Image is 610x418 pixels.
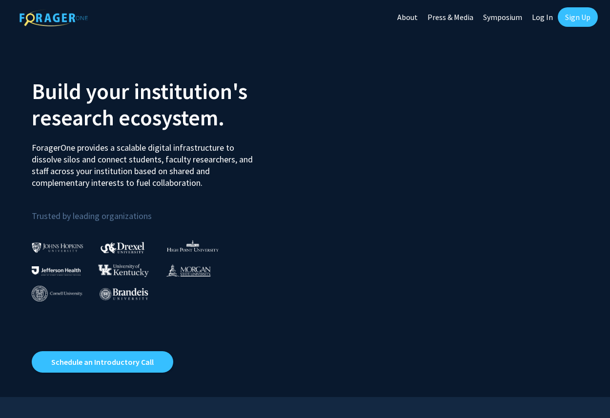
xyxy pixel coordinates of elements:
[166,264,211,277] img: Morgan State University
[558,7,598,27] a: Sign Up
[32,135,266,189] p: ForagerOne provides a scalable digital infrastructure to dissolve silos and connect students, fac...
[32,242,83,253] img: Johns Hopkins University
[101,242,144,253] img: Drexel University
[32,78,298,131] h2: Build your institution's research ecosystem.
[32,197,298,223] p: Trusted by leading organizations
[100,288,148,300] img: Brandeis University
[32,266,81,276] img: Thomas Jefferson University
[98,264,149,277] img: University of Kentucky
[167,240,219,252] img: High Point University
[32,351,173,373] a: Opens in a new tab
[20,9,88,26] img: ForagerOne Logo
[32,286,82,302] img: Cornell University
